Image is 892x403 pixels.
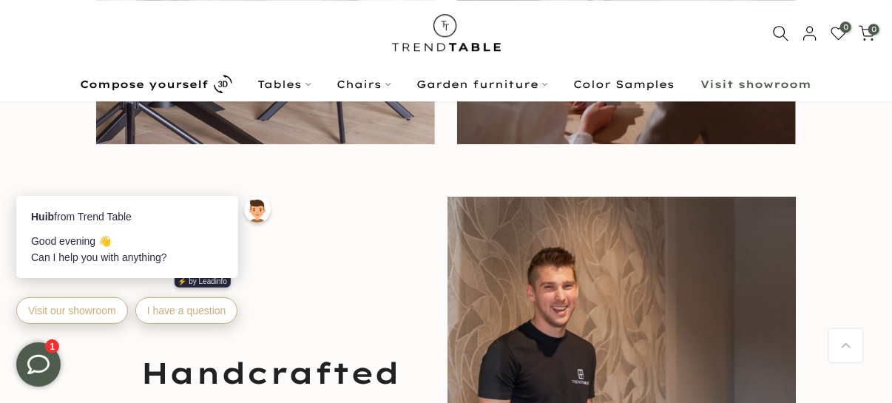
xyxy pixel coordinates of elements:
[81,79,209,89] b: Compose yourself
[104,352,437,393] h3: Handcrafted
[561,75,688,93] a: Color Samples
[15,206,126,233] button: Visit our showroom
[1,91,290,342] iframe: bot-iframe
[245,75,324,93] a: Tables
[701,79,812,89] b: Visit showroom
[30,120,53,132] strong: Huib
[859,25,875,41] a: 0
[173,185,230,197] a: ⚡️ by Leadinfo
[404,75,561,93] a: Garden furniture
[829,329,862,362] a: Back to Top
[30,142,222,175] div: Good evening 👋 Can I help you with anything?
[1,328,75,402] iframe: toggle-frame
[868,24,879,35] span: 0
[146,214,225,226] span: I have a question
[134,206,237,233] button: I have a question
[840,21,851,33] span: 0
[243,105,269,132] img: default-male-avatar.jpg
[30,118,222,134] div: from Trend Table
[831,25,847,41] a: 0
[324,75,404,93] a: Chairs
[67,72,245,98] a: Compose yourself
[688,75,825,93] a: Visit showroom
[27,214,115,226] span: Visit our showroom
